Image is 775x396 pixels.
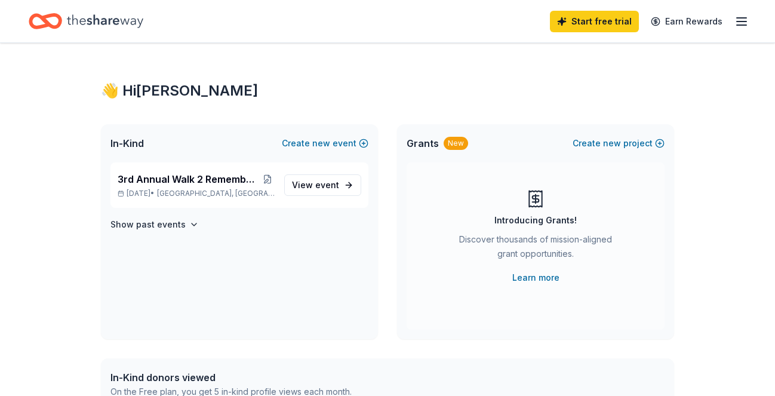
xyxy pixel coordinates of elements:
[282,136,368,151] button: Createnewevent
[454,232,617,266] div: Discover thousands of mission-aligned grant opportunities.
[101,81,674,100] div: 👋 Hi [PERSON_NAME]
[110,217,199,232] button: Show past events
[315,180,339,190] span: event
[407,136,439,151] span: Grants
[494,213,577,228] div: Introducing Grants!
[110,370,352,385] div: In-Kind donors viewed
[157,189,275,198] span: [GEOGRAPHIC_DATA], [GEOGRAPHIC_DATA]
[29,7,143,35] a: Home
[110,136,144,151] span: In-Kind
[312,136,330,151] span: new
[292,178,339,192] span: View
[444,137,468,150] div: New
[284,174,361,196] a: View event
[118,172,260,186] span: 3rd Annual Walk 2 Remember & Kickin' Car Show
[573,136,665,151] button: Createnewproject
[603,136,621,151] span: new
[512,271,559,285] a: Learn more
[110,217,186,232] h4: Show past events
[644,11,730,32] a: Earn Rewards
[550,11,639,32] a: Start free trial
[118,189,275,198] p: [DATE] •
